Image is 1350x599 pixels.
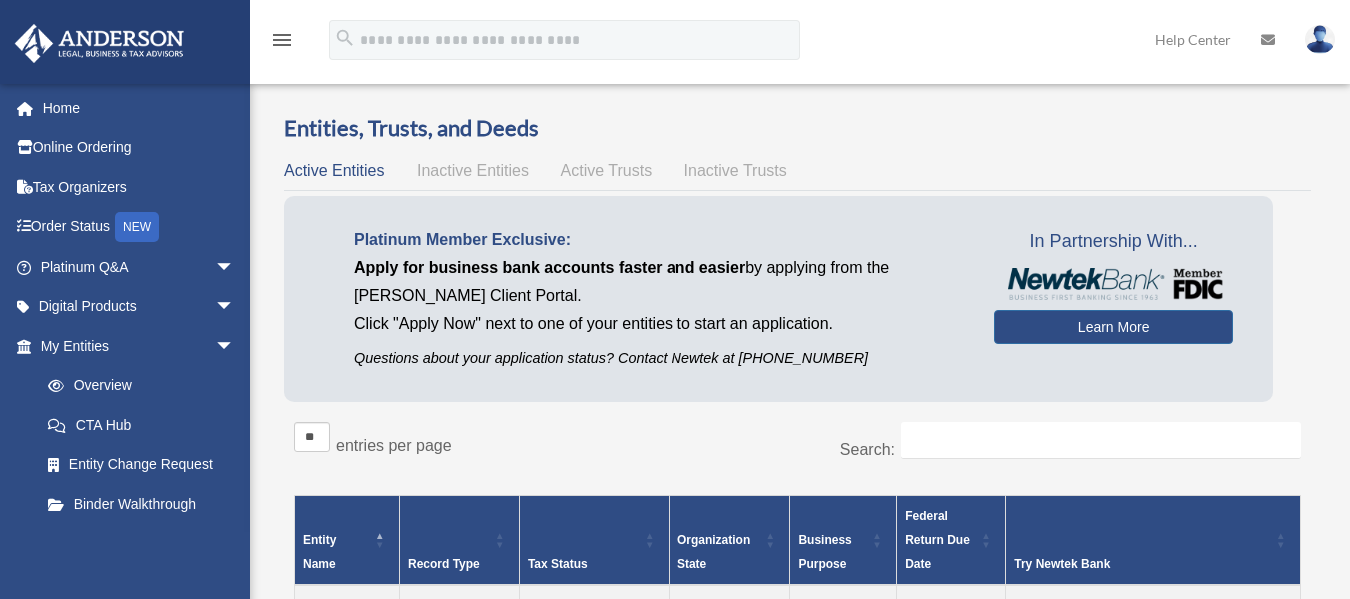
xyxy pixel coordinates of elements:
[561,162,653,179] span: Active Trusts
[684,162,787,179] span: Inactive Trusts
[1004,268,1223,300] img: NewtekBankLogoSM.png
[336,437,452,454] label: entries per page
[1305,25,1335,54] img: User Pic
[14,326,255,366] a: My Entitiesarrow_drop_down
[14,247,265,287] a: Platinum Q&Aarrow_drop_down
[905,509,970,571] span: Federal Return Due Date
[897,496,1006,586] th: Federal Return Due Date: Activate to sort
[334,27,356,49] i: search
[14,88,265,128] a: Home
[354,226,964,254] p: Platinum Member Exclusive:
[354,346,964,371] p: Questions about your application status? Contact Newtek at [PHONE_NUMBER]
[677,533,750,571] span: Organization State
[994,310,1233,344] a: Learn More
[798,533,851,571] span: Business Purpose
[354,310,964,338] p: Click "Apply Now" next to one of your entities to start an application.
[14,287,265,327] a: Digital Productsarrow_drop_down
[270,28,294,52] i: menu
[399,496,519,586] th: Record Type: Activate to sort
[28,484,255,524] a: Binder Walkthrough
[408,557,480,571] span: Record Type
[1006,496,1301,586] th: Try Newtek Bank : Activate to sort
[215,326,255,367] span: arrow_drop_down
[14,207,265,248] a: Order StatusNEW
[115,212,159,242] div: NEW
[354,259,745,276] span: Apply for business bank accounts faster and easier
[528,557,588,571] span: Tax Status
[14,167,265,207] a: Tax Organizers
[519,496,669,586] th: Tax Status: Activate to sort
[215,247,255,288] span: arrow_drop_down
[14,128,265,168] a: Online Ordering
[1014,552,1270,576] div: Try Newtek Bank
[354,254,964,310] p: by applying from the [PERSON_NAME] Client Portal.
[994,226,1233,258] span: In Partnership With...
[790,496,897,586] th: Business Purpose: Activate to sort
[28,405,255,445] a: CTA Hub
[669,496,790,586] th: Organization State: Activate to sort
[9,24,190,63] img: Anderson Advisors Platinum Portal
[303,533,336,571] span: Entity Name
[215,287,255,328] span: arrow_drop_down
[840,441,895,458] label: Search:
[270,35,294,52] a: menu
[28,366,245,406] a: Overview
[295,496,400,586] th: Entity Name: Activate to invert sorting
[28,524,255,564] a: My Blueprint
[284,162,384,179] span: Active Entities
[284,113,1311,144] h3: Entities, Trusts, and Deeds
[417,162,529,179] span: Inactive Entities
[28,445,255,485] a: Entity Change Request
